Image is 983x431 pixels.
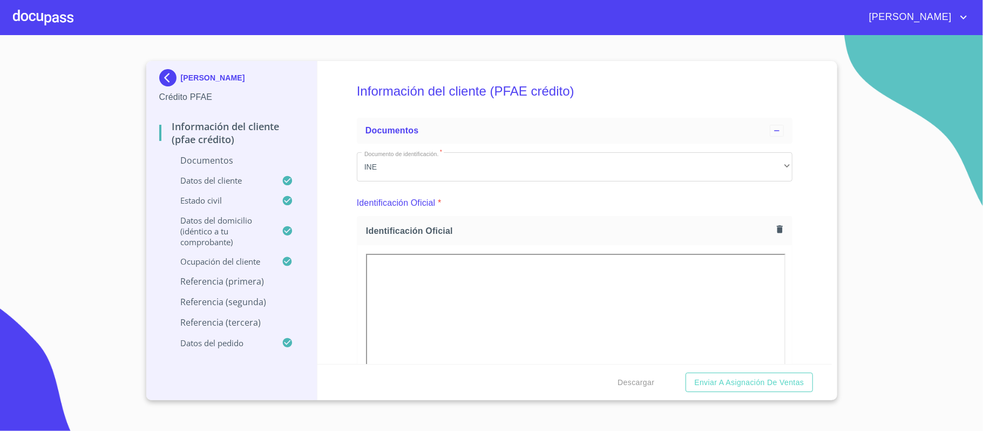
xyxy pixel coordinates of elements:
[159,256,282,267] p: Ocupación del Cliente
[159,338,282,348] p: Datos del pedido
[159,195,282,206] p: Estado Civil
[181,73,245,82] p: [PERSON_NAME]
[366,225,773,237] span: Identificación Oficial
[159,275,304,287] p: Referencia (primera)
[159,215,282,247] p: Datos del domicilio (idéntico a tu comprobante)
[613,373,659,393] button: Descargar
[357,197,436,210] p: Identificación Oficial
[159,69,304,91] div: [PERSON_NAME]
[159,154,304,166] p: Documentos
[861,9,957,26] span: [PERSON_NAME]
[861,9,970,26] button: account of current user
[357,118,792,144] div: Documentos
[686,373,812,393] button: Enviar a Asignación de Ventas
[357,69,792,113] h5: Información del cliente (PFAE crédito)
[618,376,654,389] span: Descargar
[159,175,282,186] p: Datos del cliente
[159,296,304,308] p: Referencia (segunda)
[159,316,304,328] p: Referencia (tercera)
[365,126,418,135] span: Documentos
[159,69,181,86] img: Docupass spot blue
[694,376,804,389] span: Enviar a Asignación de Ventas
[159,91,304,104] p: Crédito PFAE
[159,120,304,146] p: Información del cliente (PFAE crédito)
[357,152,792,181] div: INE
